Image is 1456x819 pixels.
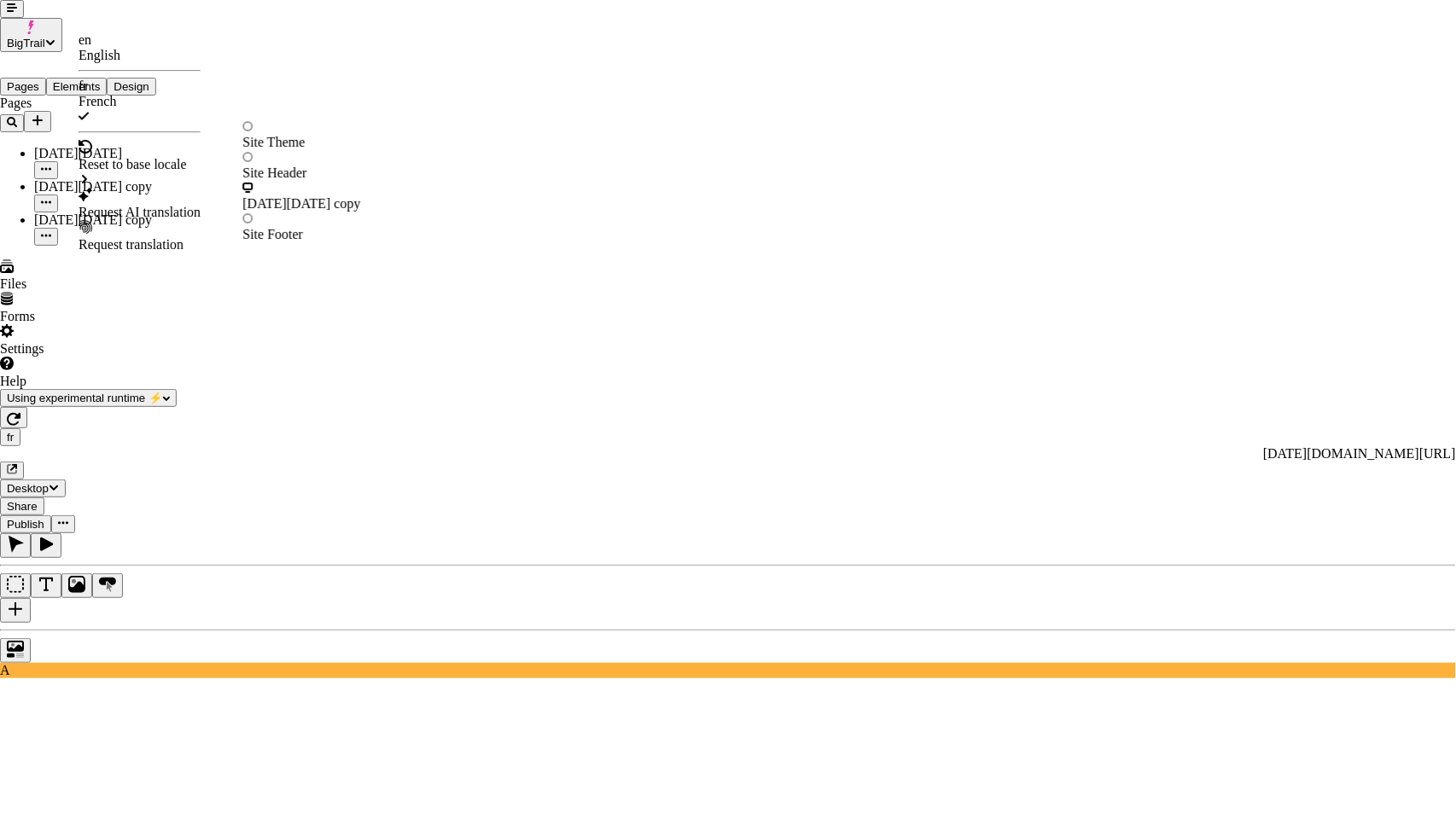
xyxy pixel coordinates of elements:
div: Reset to base locale [79,157,201,172]
div: Request translation [79,237,201,253]
div: Request AI translation [79,205,201,220]
div: fr [79,78,201,94]
div: Site Theme [242,135,360,150]
div: English [79,48,201,63]
div: en [79,32,201,48]
div: French [79,94,201,109]
div: Site Footer [242,227,360,242]
p: Cookie Test Route [7,14,249,29]
div: Site Header [242,166,360,181]
div: [DATE][DATE] copy [242,196,360,212]
div: Open locale picker [79,32,201,253]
